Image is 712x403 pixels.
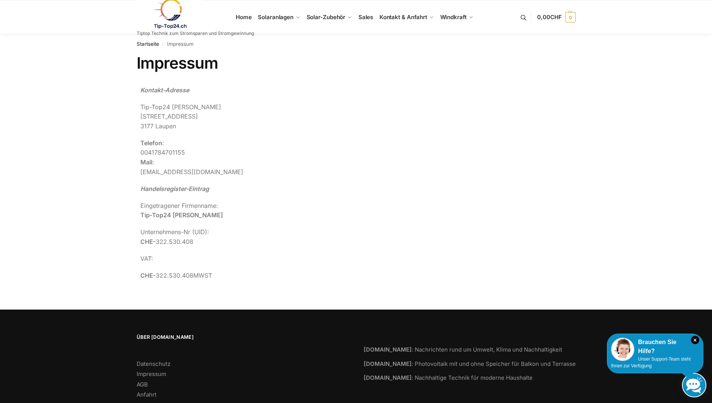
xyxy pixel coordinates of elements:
span: Sales [358,14,373,21]
span: / [159,41,167,47]
a: Anfahrt [137,391,157,398]
a: AGB [137,381,148,388]
span: Kontakt & Anfahrt [379,14,427,21]
span: 0,00 [537,14,561,21]
i: Schließen [691,336,699,344]
a: Startseite [137,41,159,47]
strong: [DOMAIN_NAME] [364,360,412,367]
p: Unternehmens-Nr (UID): 322.530.408 [140,227,467,247]
em: Handelsregister-Eintrag [140,185,209,192]
img: Customer service [611,338,634,361]
a: [DOMAIN_NAME]: Photovoltaik mit und ohne Speicher für Balkon und Terrasse [364,360,576,367]
p: 322.530.408MWST [140,271,467,281]
p: Tip-Top24 [PERSON_NAME] [STREET_ADDRESS] 3177 Laupen [140,102,467,131]
a: Sales [355,0,376,34]
strong: CHE- [140,238,156,245]
div: Brauchen Sie Hilfe? [611,338,699,356]
span: : [162,139,164,147]
p: VAT: [140,254,467,264]
nav: Breadcrumb [137,34,576,54]
p: Eingetragener Firmenname: [140,201,467,220]
span: Solar-Zubehör [307,14,346,21]
span: Unser Support-Team steht Ihnen zur Verfügung [611,356,691,368]
strong: [DOMAIN_NAME] [364,374,412,381]
span: Solaranlagen [258,14,294,21]
strong: Mail [140,158,152,166]
a: Datenschutz [137,360,170,367]
p: Tiptop Technik zum Stromsparen und Stromgewinnung [137,31,254,36]
strong: Telefon [140,139,162,147]
span: Windkraft [440,14,467,21]
h1: Impressum [137,54,576,72]
a: Windkraft [437,0,476,34]
em: Kontakt-Adresse [140,86,189,94]
p: 0041784701155 : [EMAIL_ADDRESS][DOMAIN_NAME] [140,138,467,177]
strong: CHE- [140,272,156,279]
span: CHF [550,14,562,21]
span: 0 [565,12,576,23]
a: Solar-Zubehör [303,0,355,34]
a: Kontakt & Anfahrt [376,0,437,34]
a: Solaranlagen [255,0,303,34]
span: Über [DOMAIN_NAME] [137,334,349,341]
a: [DOMAIN_NAME]: Nachhaltige Technik für moderne Haushalte [364,374,533,381]
a: [DOMAIN_NAME]: Nachrichten rund um Umwelt, Klima und Nachhaltigkeit [364,346,562,353]
a: 0,00CHF 0 [537,6,575,29]
a: Impressum [137,370,166,377]
strong: [DOMAIN_NAME] [364,346,412,353]
strong: Tip-Top24 [PERSON_NAME] [140,211,223,219]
